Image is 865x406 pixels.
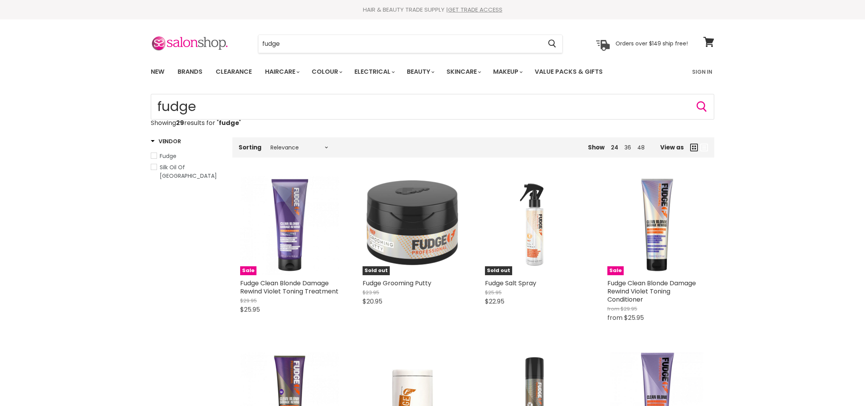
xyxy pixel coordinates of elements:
[210,64,258,80] a: Clearance
[485,279,536,288] a: Fudge Salt Spray
[363,289,379,296] span: $23.95
[151,94,714,120] input: Search
[172,64,208,80] a: Brands
[306,64,347,80] a: Colour
[660,144,684,151] span: View as
[176,118,184,127] strong: 29
[240,176,339,275] a: Fudge Clean Blonde Damage Rewind Violet Toning TreatmentSale
[448,5,502,14] a: GET TRADE ACCESS
[239,144,262,151] label: Sorting
[485,266,512,275] span: Sold out
[487,64,527,80] a: Makeup
[616,40,688,47] p: Orders over $149 ship free!
[611,144,618,151] a: 24
[441,64,486,80] a: Skincare
[542,35,562,53] button: Search
[529,64,609,80] a: Value Packs & Gifts
[485,297,504,306] span: $22.95
[607,266,624,275] span: Sale
[349,64,399,80] a: Electrical
[141,6,724,14] div: HAIR & BEAUTY TRADE SUPPLY |
[151,163,223,180] a: Silk Oil Of Morocco
[401,64,439,80] a: Beauty
[240,297,257,304] span: $29.95
[145,64,170,80] a: New
[624,144,631,151] a: 36
[363,297,382,306] span: $20.95
[258,35,563,53] form: Product
[607,313,623,322] span: from
[621,305,637,312] span: $29.95
[607,279,696,304] a: Fudge Clean Blonde Damage Rewind Violet Toning Conditioner
[145,61,648,83] ul: Main menu
[160,163,217,180] span: Silk Oil Of [GEOGRAPHIC_DATA]
[607,176,706,275] a: Fudge Clean Blonde Damage Rewind Violet Toning ConditionerSale
[240,305,260,314] span: $25.95
[588,143,605,151] span: Show
[696,101,708,113] button: Search
[485,289,502,296] span: $25.95
[485,176,584,275] a: Fudge Salt SpraySold out
[363,279,431,288] a: Fudge Grooming Putty
[258,35,542,53] input: Search
[607,305,619,312] span: from
[151,120,714,127] p: Showing results for " "
[141,61,724,83] nav: Main
[259,64,304,80] a: Haircare
[624,313,644,322] span: $25.95
[687,64,717,80] a: Sign In
[151,152,223,160] a: Fudge
[151,137,181,145] h3: Vendor
[363,176,462,275] a: Fudge Grooming PuttySold out
[240,279,338,296] a: Fudge Clean Blonde Damage Rewind Violet Toning Treatment
[637,144,645,151] a: 48
[240,266,256,275] span: Sale
[363,266,390,275] span: Sold out
[151,94,714,120] form: Product
[160,152,176,160] span: Fudge
[219,118,239,127] strong: fudge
